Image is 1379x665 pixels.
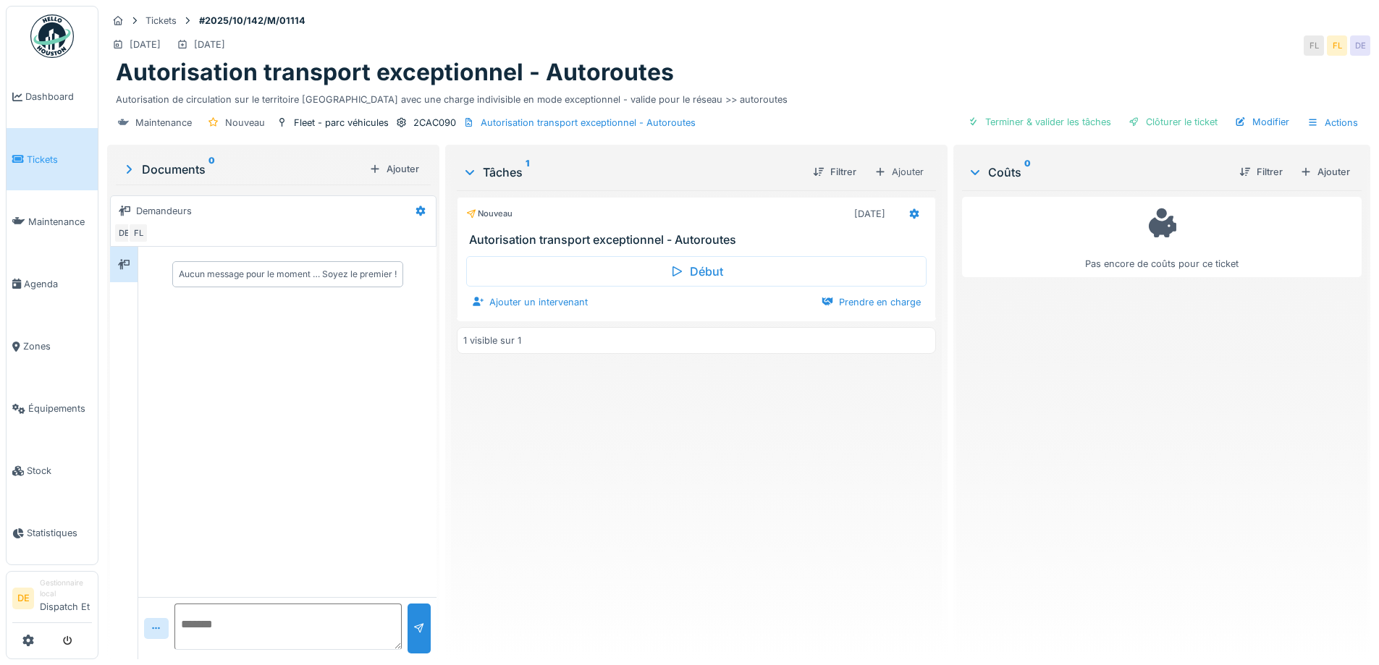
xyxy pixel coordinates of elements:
span: Statistiques [27,526,92,540]
div: Tickets [146,14,177,27]
div: 1 visible sur 1 [463,334,521,347]
div: Nouveau [225,116,265,130]
div: Début [466,256,926,287]
div: Autorisation de circulation sur le territoire [GEOGRAPHIC_DATA] avec une charge indivisible en mo... [116,87,1362,106]
div: Prendre en charge [816,292,927,312]
div: Modifier [1229,112,1295,132]
strong: #2025/10/142/M/01114 [193,14,311,27]
div: Ajouter [1294,162,1356,182]
div: Fleet - parc véhicules [294,116,389,130]
a: Statistiques [7,502,98,564]
div: FL [1327,35,1347,56]
div: Nouveau [466,208,513,220]
span: Stock [27,464,92,478]
h1: Autorisation transport exceptionnel - Autoroutes [116,59,674,86]
div: [DATE] [130,38,161,51]
img: Badge_color-CXgf-gQk.svg [30,14,74,58]
div: Gestionnaire local [40,577,92,600]
div: Autorisation transport exceptionnel - Autoroutes [481,116,696,130]
div: Ajouter un intervenant [466,292,594,312]
div: Pas encore de coûts pour ce ticket [971,203,1352,271]
sup: 1 [526,164,529,181]
li: DE [12,588,34,609]
div: FL [128,223,148,243]
h3: Autorisation transport exceptionnel - Autoroutes [469,233,929,247]
div: Filtrer [1233,162,1289,182]
div: Filtrer [807,162,862,182]
div: Actions [1301,112,1365,133]
a: Maintenance [7,190,98,253]
span: Dashboard [25,90,92,103]
a: Tickets [7,128,98,190]
div: Clôturer le ticket [1123,112,1223,132]
div: Tâches [463,164,801,181]
sup: 0 [1024,164,1031,181]
span: Agenda [24,277,92,291]
div: Terminer & valider les tâches [962,112,1117,132]
div: Ajouter [363,159,425,179]
div: Coûts [968,164,1228,181]
a: Agenda [7,253,98,315]
a: DE Gestionnaire localDispatch Et [12,577,92,623]
div: Documents [122,161,363,178]
span: Zones [23,339,92,353]
li: Dispatch Et [40,577,92,619]
a: Stock [7,440,98,502]
div: Aucun message pour le moment … Soyez le premier ! [179,268,397,281]
div: [DATE] [854,207,885,221]
div: FL [1304,35,1324,56]
div: [DATE] [194,38,225,51]
a: Équipements [7,378,98,440]
span: Maintenance [28,215,92,229]
span: Équipements [28,402,92,415]
div: Maintenance [135,116,192,130]
sup: 0 [208,161,215,178]
div: Demandeurs [136,204,192,218]
div: DE [1350,35,1370,56]
div: Ajouter [868,161,930,182]
div: 2CAC090 [413,116,456,130]
span: Tickets [27,153,92,166]
a: Dashboard [7,66,98,128]
a: Zones [7,315,98,378]
div: DE [114,223,134,243]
